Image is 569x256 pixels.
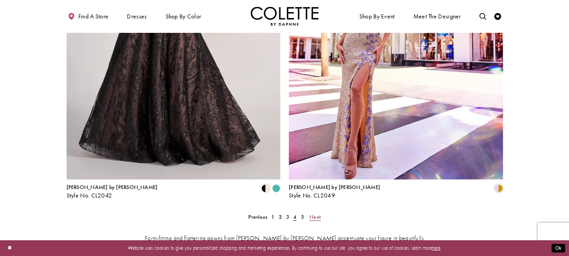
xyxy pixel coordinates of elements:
span: Dresses [125,7,148,26]
span: 2 [278,213,282,220]
span: Shop by color [165,13,201,20]
a: 3 [284,212,291,222]
a: 5 [299,212,306,222]
a: 2 [277,212,284,222]
a: Meet the designer [412,7,463,26]
span: 1 [271,213,274,220]
div: Colette by Daphne Style No. CL2042 [67,184,158,199]
span: Shop By Event [359,13,395,20]
span: Shop By Event [358,7,396,26]
span: Style No. CL2049 [289,192,335,199]
a: Prev Page [246,212,269,222]
i: Gold/Lilac [494,184,502,193]
img: Colette by Daphne [251,7,319,26]
span: Next [309,213,321,220]
i: Black/Nude [261,184,269,193]
a: Check Wishlist [493,7,503,26]
a: 1 [269,212,277,222]
span: Meet the designer [413,13,461,20]
a: Toggle search [478,7,488,26]
span: 3 [286,213,289,220]
span: Current page [291,212,299,222]
p: Website uses cookies to give you personalized shopping and marketing experiences. By continuing t... [49,243,520,252]
i: Turquoise [272,184,280,193]
span: 5 [300,213,304,220]
span: Shop by color [164,7,203,26]
span: 4 [293,213,296,220]
button: Submit Dialog [551,244,565,252]
a: Next Page [307,212,323,222]
div: Colette by Daphne Style No. CL2049 [289,184,380,199]
span: [PERSON_NAME] by [PERSON_NAME] [67,184,158,191]
button: Close Dialog [4,242,15,254]
span: Style No. CL2042 [67,192,112,199]
a: Visit Home Page [251,7,319,26]
span: [PERSON_NAME] by [PERSON_NAME] [289,184,380,191]
a: here [432,245,440,251]
span: Previous [248,213,267,220]
a: Find a store [67,7,110,26]
span: Dresses [127,13,147,20]
span: Find a store [78,13,109,20]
